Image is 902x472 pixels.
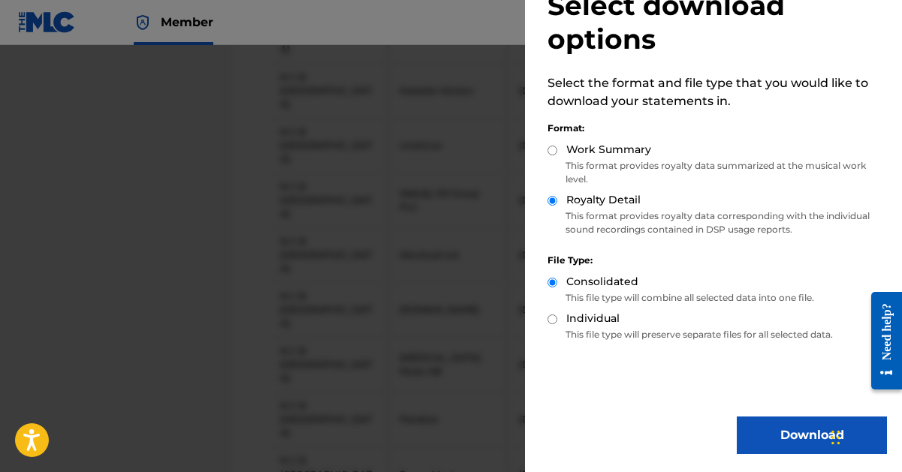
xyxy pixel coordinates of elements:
[566,274,638,290] label: Consolidated
[548,122,887,135] div: Format:
[566,311,620,326] label: Individual
[548,291,887,305] p: This file type will combine all selected data into one file.
[548,74,887,110] p: Select the format and file type that you would like to download your statements in.
[566,192,641,208] label: Royalty Detail
[737,416,887,454] button: Download
[860,281,902,401] iframe: Resource Center
[18,11,76,33] img: MLC Logo
[827,400,902,472] iframe: Chat Widget
[161,14,213,31] span: Member
[827,400,902,472] div: Chat-widget
[548,254,887,267] div: File Type:
[548,159,887,186] p: This format provides royalty data summarized at the musical work level.
[548,328,887,341] p: This file type will preserve separate files for all selected data.
[548,209,887,236] p: This format provides royalty data corresponding with the individual sound recordings contained in...
[566,142,651,158] label: Work Summary
[831,415,840,460] div: Træk
[134,14,152,32] img: Top Rightsholder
